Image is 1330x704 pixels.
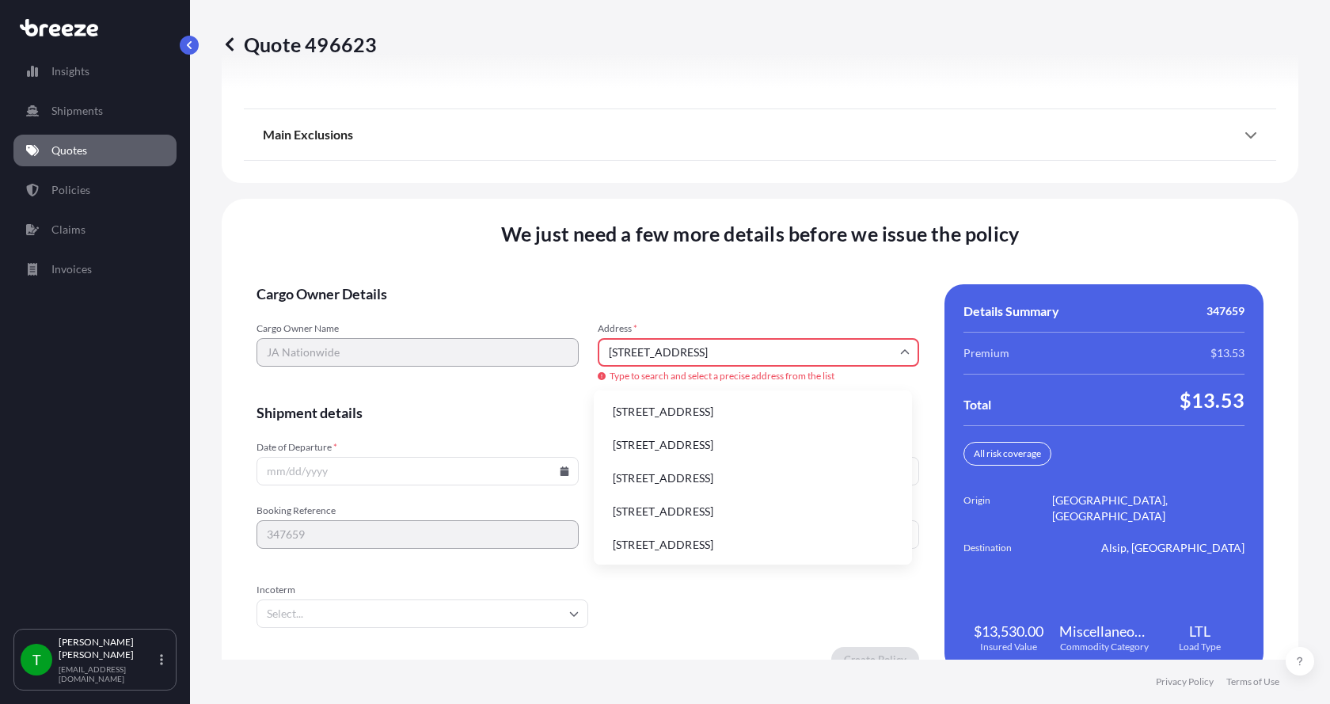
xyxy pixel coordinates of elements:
[263,116,1257,154] div: Main Exclusions
[256,584,588,596] span: Incoterm
[963,303,1059,319] span: Details Summary
[256,599,588,628] input: Select...
[51,182,90,198] p: Policies
[51,63,89,79] p: Insights
[1060,641,1149,653] span: Commodity Category
[598,322,920,335] span: Address
[598,370,920,382] span: Type to search and select a precise address from the list
[974,622,1043,641] span: $13,530.00
[963,493,1052,524] span: Origin
[1156,675,1214,688] a: Privacy Policy
[13,55,177,87] a: Insights
[256,504,579,517] span: Booking Reference
[32,652,41,668] span: T
[844,652,906,668] p: Create Policy
[831,647,919,672] button: Create Policy
[963,345,1009,361] span: Premium
[263,127,353,143] span: Main Exclusions
[963,397,991,413] span: Total
[13,135,177,166] a: Quotes
[1210,345,1244,361] span: $13.53
[13,253,177,285] a: Invoices
[256,457,579,485] input: mm/dd/yyyy
[256,403,919,422] span: Shipment details
[963,442,1051,466] div: All risk coverage
[256,441,579,454] span: Date of Departure
[600,397,906,427] li: [STREET_ADDRESS]
[1189,622,1210,641] span: LTL
[1206,303,1244,319] span: 347659
[980,641,1037,653] span: Insured Value
[13,174,177,206] a: Policies
[1226,675,1279,688] a: Terms of Use
[600,430,906,460] li: [STREET_ADDRESS]
[256,322,579,335] span: Cargo Owner Name
[1101,540,1244,556] span: Alsip, [GEOGRAPHIC_DATA]
[600,463,906,493] li: [STREET_ADDRESS]
[222,32,377,57] p: Quote 496623
[51,143,87,158] p: Quotes
[256,284,919,303] span: Cargo Owner Details
[600,497,906,527] li: [STREET_ADDRESS]
[600,530,906,560] li: [STREET_ADDRESS]
[51,103,103,119] p: Shipments
[59,664,157,683] p: [EMAIL_ADDRESS][DOMAIN_NAME]
[963,540,1052,556] span: Destination
[51,261,92,277] p: Invoices
[59,636,157,661] p: [PERSON_NAME] [PERSON_NAME]
[256,520,579,549] input: Your internal reference
[13,214,177,245] a: Claims
[51,222,85,238] p: Claims
[1059,622,1149,641] span: Miscellaneous Manufactured Articles
[13,95,177,127] a: Shipments
[501,221,1020,246] span: We just need a few more details before we issue the policy
[1052,493,1244,524] span: [GEOGRAPHIC_DATA], [GEOGRAPHIC_DATA]
[1180,387,1244,413] span: $13.53
[598,338,920,367] input: Cargo owner address
[1179,641,1221,653] span: Load Type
